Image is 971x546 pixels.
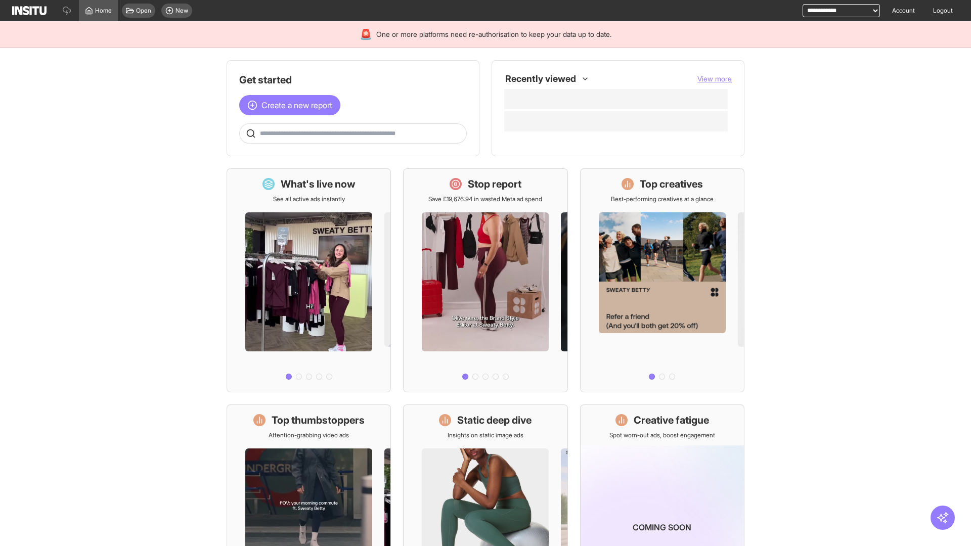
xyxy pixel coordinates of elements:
[95,7,112,15] span: Home
[269,431,349,439] p: Attention-grabbing video ads
[175,7,188,15] span: New
[12,6,47,15] img: Logo
[640,177,703,191] h1: Top creatives
[611,195,714,203] p: Best-performing creatives at a glance
[697,74,732,84] button: View more
[403,168,567,392] a: Stop reportSave £19,676.94 in wasted Meta ad spend
[360,27,372,41] div: 🚨
[448,431,523,439] p: Insights on static image ads
[580,168,744,392] a: Top creativesBest-performing creatives at a glance
[281,177,356,191] h1: What's live now
[697,74,732,83] span: View more
[428,195,542,203] p: Save £19,676.94 in wasted Meta ad spend
[239,95,340,115] button: Create a new report
[273,195,345,203] p: See all active ads instantly
[376,29,611,39] span: One or more platforms need re-authorisation to keep your data up to date.
[457,413,532,427] h1: Static deep dive
[272,413,365,427] h1: Top thumbstoppers
[261,99,332,111] span: Create a new report
[227,168,391,392] a: What's live nowSee all active ads instantly
[136,7,151,15] span: Open
[468,177,521,191] h1: Stop report
[239,73,467,87] h1: Get started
